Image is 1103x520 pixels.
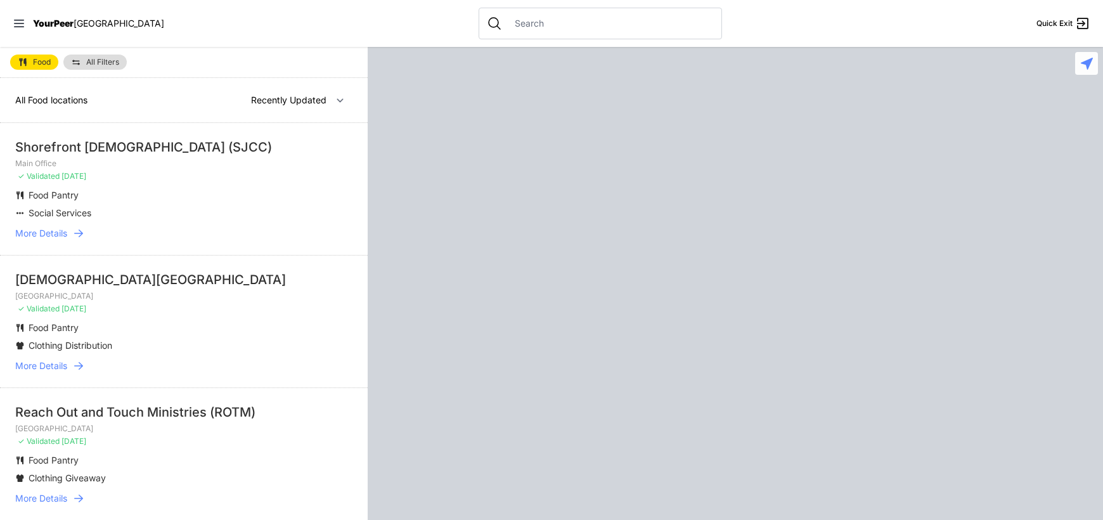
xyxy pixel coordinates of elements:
a: All Filters [63,55,127,70]
span: Food Pantry [29,190,79,200]
span: More Details [15,492,67,505]
a: YourPeer[GEOGRAPHIC_DATA] [33,20,164,27]
span: More Details [15,360,67,372]
p: Main Office [15,159,352,169]
span: ✓ Validated [18,304,60,313]
input: Search [507,17,714,30]
span: ✓ Validated [18,171,60,181]
a: More Details [15,360,352,372]
a: Food [10,55,58,70]
span: [DATE] [61,436,86,446]
span: All Filters [86,58,119,66]
a: More Details [15,492,352,505]
span: All Food locations [15,94,87,105]
p: [GEOGRAPHIC_DATA] [15,424,352,434]
span: Clothing Distribution [29,340,112,351]
div: Shorefront [DEMOGRAPHIC_DATA] (SJCC) [15,138,352,156]
span: Food [33,58,51,66]
span: More Details [15,227,67,240]
span: Food Pantry [29,455,79,465]
span: Quick Exit [1036,18,1073,29]
div: Reach Out and Touch Ministries (ROTM) [15,403,352,421]
span: [GEOGRAPHIC_DATA] [74,18,164,29]
span: YourPeer [33,18,74,29]
a: Quick Exit [1036,16,1090,31]
span: Social Services [29,207,91,218]
div: [DEMOGRAPHIC_DATA][GEOGRAPHIC_DATA] [15,271,352,289]
a: More Details [15,227,352,240]
span: ✓ Validated [18,436,60,446]
span: [DATE] [61,171,86,181]
p: [GEOGRAPHIC_DATA] [15,291,352,301]
span: Clothing Giveaway [29,472,106,483]
span: [DATE] [61,304,86,313]
span: Food Pantry [29,322,79,333]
